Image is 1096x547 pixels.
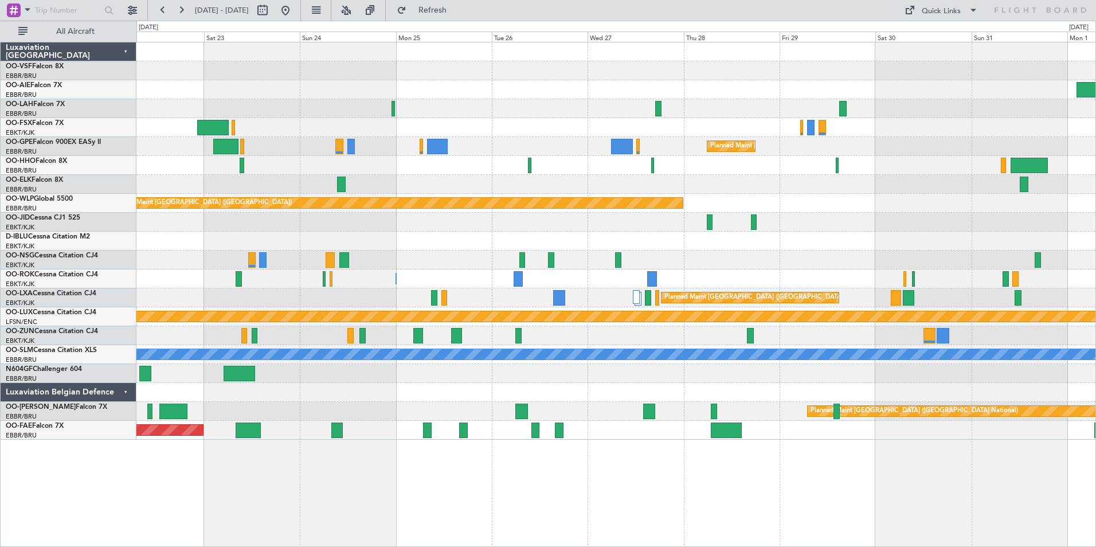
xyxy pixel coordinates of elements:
[6,158,36,165] span: OO-HHO
[6,82,30,89] span: OO-AIE
[6,139,101,146] a: OO-GPEFalcon 900EX EASy II
[409,6,457,14] span: Refresh
[6,423,64,429] a: OO-FAEFalcon 7X
[492,32,588,42] div: Tue 26
[6,328,34,335] span: OO-ZUN
[6,101,65,108] a: OO-LAHFalcon 7X
[664,289,872,306] div: Planned Maint [GEOGRAPHIC_DATA] ([GEOGRAPHIC_DATA] National)
[6,101,33,108] span: OO-LAH
[204,32,300,42] div: Sat 23
[6,299,34,307] a: EBKT/KJK
[6,63,32,70] span: OO-VSF
[6,82,62,89] a: OO-AIEFalcon 7X
[6,404,76,411] span: OO-[PERSON_NAME]
[6,431,37,440] a: EBBR/BRU
[13,22,124,41] button: All Aircraft
[811,403,1018,420] div: Planned Maint [GEOGRAPHIC_DATA] ([GEOGRAPHIC_DATA] National)
[6,347,33,354] span: OO-SLM
[6,261,34,269] a: EBKT/KJK
[6,233,90,240] a: D-IBLUCessna Citation M2
[6,337,34,345] a: EBKT/KJK
[6,328,98,335] a: OO-ZUNCessna Citation CJ4
[6,214,80,221] a: OO-JIDCessna CJ1 525
[6,166,37,175] a: EBBR/BRU
[195,5,249,15] span: [DATE] - [DATE]
[6,120,32,127] span: OO-FSX
[6,271,34,278] span: OO-ROK
[6,177,32,183] span: OO-ELK
[6,309,96,316] a: OO-LUXCessna Citation CJ4
[6,233,28,240] span: D-IBLU
[6,128,34,137] a: EBKT/KJK
[111,194,292,212] div: Planned Maint [GEOGRAPHIC_DATA] ([GEOGRAPHIC_DATA])
[6,242,34,251] a: EBKT/KJK
[6,252,98,259] a: OO-NSGCessna Citation CJ4
[6,355,37,364] a: EBBR/BRU
[300,32,396,42] div: Sun 24
[6,366,82,373] a: N604GFChallenger 604
[6,196,73,202] a: OO-WLPGlobal 5500
[30,28,121,36] span: All Aircraft
[6,204,37,213] a: EBBR/BRU
[6,252,34,259] span: OO-NSG
[396,32,492,42] div: Mon 25
[6,120,64,127] a: OO-FSXFalcon 7X
[1069,23,1089,33] div: [DATE]
[6,147,37,156] a: EBBR/BRU
[35,2,101,19] input: Trip Number
[6,309,33,316] span: OO-LUX
[588,32,683,42] div: Wed 27
[6,280,34,288] a: EBKT/KJK
[6,347,97,354] a: OO-SLMCessna Citation XLS
[6,158,67,165] a: OO-HHOFalcon 8X
[6,271,98,278] a: OO-ROKCessna Citation CJ4
[6,139,33,146] span: OO-GPE
[899,1,984,19] button: Quick Links
[6,185,37,194] a: EBBR/BRU
[6,423,32,429] span: OO-FAE
[6,72,37,80] a: EBBR/BRU
[6,318,37,326] a: LFSN/ENC
[6,412,37,421] a: EBBR/BRU
[139,23,158,33] div: [DATE]
[6,290,33,297] span: OO-LXA
[6,91,37,99] a: EBBR/BRU
[6,404,107,411] a: OO-[PERSON_NAME]Falcon 7X
[875,32,971,42] div: Sat 30
[108,32,204,42] div: Fri 22
[6,290,96,297] a: OO-LXACessna Citation CJ4
[6,223,34,232] a: EBKT/KJK
[6,196,34,202] span: OO-WLP
[780,32,875,42] div: Fri 29
[6,63,64,70] a: OO-VSFFalcon 8X
[684,32,780,42] div: Thu 28
[6,214,30,221] span: OO-JID
[922,6,961,17] div: Quick Links
[6,177,63,183] a: OO-ELKFalcon 8X
[6,366,33,373] span: N604GF
[972,32,1067,42] div: Sun 31
[6,374,37,383] a: EBBR/BRU
[710,138,918,155] div: Planned Maint [GEOGRAPHIC_DATA] ([GEOGRAPHIC_DATA] National)
[392,1,460,19] button: Refresh
[6,110,37,118] a: EBBR/BRU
